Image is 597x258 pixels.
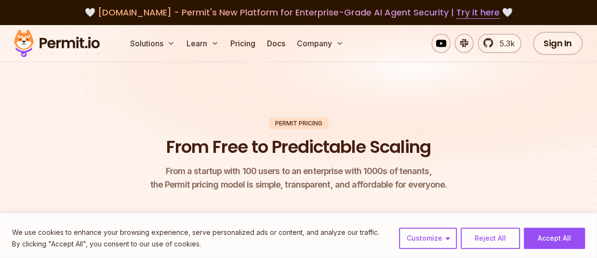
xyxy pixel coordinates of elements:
span: [DOMAIN_NAME] - Permit's New Platform for Enterprise-Grade AI Agent Security | [98,6,500,18]
a: Docs [263,34,289,53]
button: Accept All [524,228,585,249]
img: Permit logo [10,27,104,60]
button: Reject All [461,228,520,249]
h1: From Free to Predictable Scaling [166,135,431,159]
a: 5.3k [478,34,521,53]
p: We use cookies to enhance your browsing experience, serve personalized ads or content, and analyz... [12,227,379,238]
a: Sign In [533,32,583,55]
button: Learn [183,34,223,53]
button: Customize [399,228,457,249]
a: Pricing [226,34,259,53]
span: From a startup with 100 users to an enterprise with 1000s of tenants, [150,164,447,178]
a: Try it here [456,6,500,19]
div: Permit Pricing [269,118,328,129]
p: By clicking "Accept All", you consent to our use of cookies. [12,238,379,250]
div: 🤍 🤍 [23,6,574,19]
button: Company [293,34,347,53]
span: 5.3k [494,38,515,49]
p: the Permit pricing model is simple, transparent, and affordable for everyone. [150,164,447,191]
button: Solutions [126,34,179,53]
